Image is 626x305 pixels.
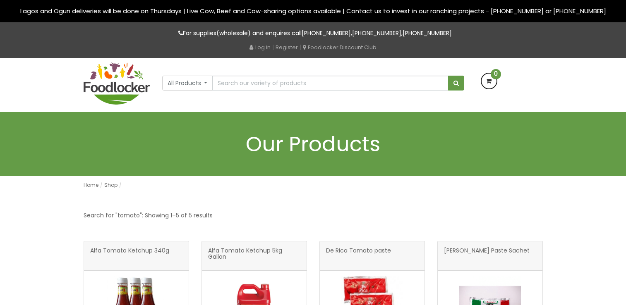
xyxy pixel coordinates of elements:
span: | [272,43,274,51]
span: | [300,43,301,51]
a: [PHONE_NUMBER] [352,29,401,37]
a: [PHONE_NUMBER] [302,29,351,37]
span: De Rica Tomato paste [326,248,391,264]
a: Register [276,43,298,51]
a: Home [84,181,98,188]
span: Alfa Tomato Ketchup 5kg Gallon [208,248,300,264]
span: Lagos and Ogun deliveries will be done on Thursdays | Live Cow, Beef and Cow-sharing options avai... [20,7,606,15]
img: FoodLocker [84,62,150,105]
p: For supplies(wholesale) and enquires call , , [84,29,543,38]
span: 0 [491,69,501,79]
span: [PERSON_NAME] Paste Sachet [444,248,530,264]
p: Search for "tomato": Showing 1–5 of 5 results [84,211,213,220]
a: Log in [249,43,271,51]
button: All Products [162,76,213,91]
input: Search our variety of products [212,76,448,91]
a: Shop [104,181,118,188]
a: [PHONE_NUMBER] [403,29,452,37]
h1: Our Products [84,133,543,155]
span: Alfa Tomato Ketchup 340g [90,248,169,264]
a: Foodlocker Discount Club [303,43,377,51]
